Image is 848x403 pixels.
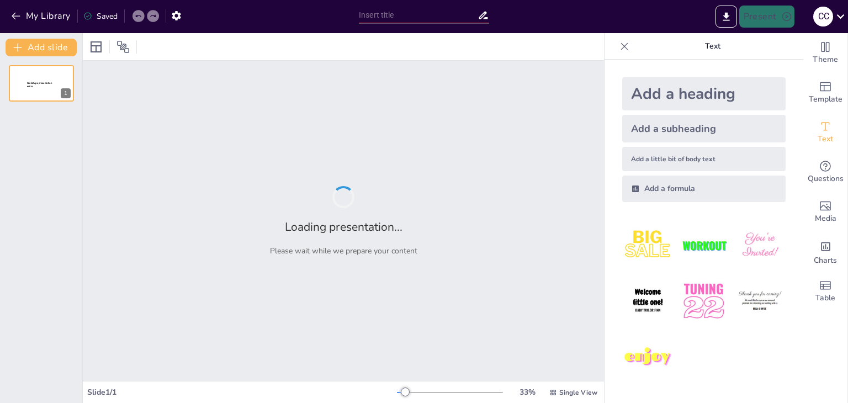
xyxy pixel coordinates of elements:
div: С С [813,7,833,26]
img: 5.jpeg [678,275,729,327]
div: Add a subheading [622,115,786,142]
button: С С [813,6,833,28]
img: 7.jpeg [622,332,674,383]
span: Theme [813,54,838,66]
div: Add text boxes [803,113,847,152]
img: 4.jpeg [622,275,674,327]
span: Single View [559,388,597,397]
h2: Loading presentation... [285,219,402,235]
div: Add a formula [622,176,786,202]
span: Text [818,133,833,145]
div: Slide 1 / 1 [87,387,397,397]
span: Charts [814,254,837,267]
button: Add slide [6,39,77,56]
div: Add charts and graphs [803,232,847,272]
div: Add a little bit of body text [622,147,786,171]
img: 6.jpeg [734,275,786,327]
span: Position [116,40,130,54]
button: Present [739,6,794,28]
div: Change the overall theme [803,33,847,73]
span: Template [809,93,842,105]
div: 1 [9,65,74,102]
div: Saved [83,11,118,22]
span: Table [815,292,835,304]
div: Add ready made slides [803,73,847,113]
div: Layout [87,38,105,56]
span: Sendsteps presentation editor [27,82,52,88]
div: Get real-time input from your audience [803,152,847,192]
span: Questions [808,173,844,185]
div: Add a table [803,272,847,311]
p: Please wait while we prepare your content [270,246,417,256]
img: 3.jpeg [734,220,786,271]
div: Add images, graphics, shapes or video [803,192,847,232]
button: Export to PowerPoint [715,6,737,28]
img: 1.jpeg [622,220,674,271]
input: Insert title [359,7,478,23]
div: 1 [61,88,71,98]
button: My Library [8,7,75,25]
div: 33 % [514,387,540,397]
span: Media [815,213,836,225]
div: Add a heading [622,77,786,110]
img: 2.jpeg [678,220,729,271]
p: Text [633,33,792,60]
